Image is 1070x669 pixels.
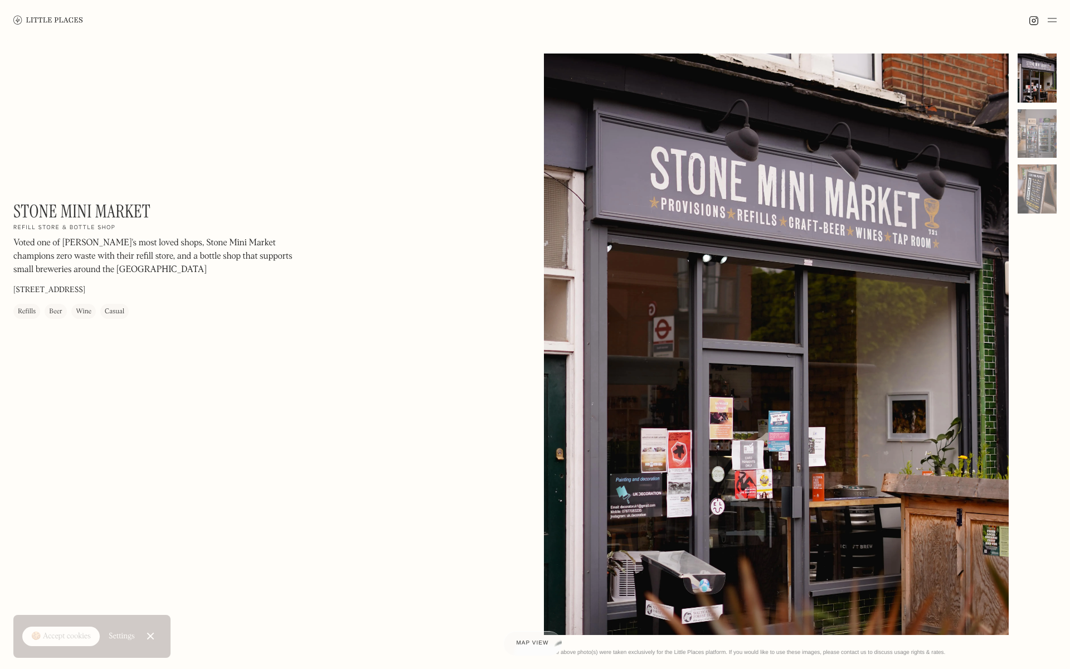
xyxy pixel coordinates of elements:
[13,284,85,296] p: [STREET_ADDRESS]
[13,236,314,277] p: Voted one of [PERSON_NAME]'s most loved shops, Stone Mini Market champions zero waste with their ...
[517,640,549,646] span: Map view
[13,201,150,222] h1: Stone Mini Market
[31,631,91,642] div: 🍪 Accept cookies
[503,631,562,656] a: Map view
[109,632,135,640] div: Settings
[13,224,115,232] h2: Refill store & bottle shop
[49,306,62,317] div: Beer
[18,306,36,317] div: Refills
[22,627,100,647] a: 🍪 Accept cookies
[76,306,91,317] div: Wine
[105,306,124,317] div: Casual
[544,649,1057,656] div: © The above photo(s) were taken exclusively for the Little Places platform. If you would like to ...
[109,624,135,649] a: Settings
[139,625,162,647] a: Close Cookie Popup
